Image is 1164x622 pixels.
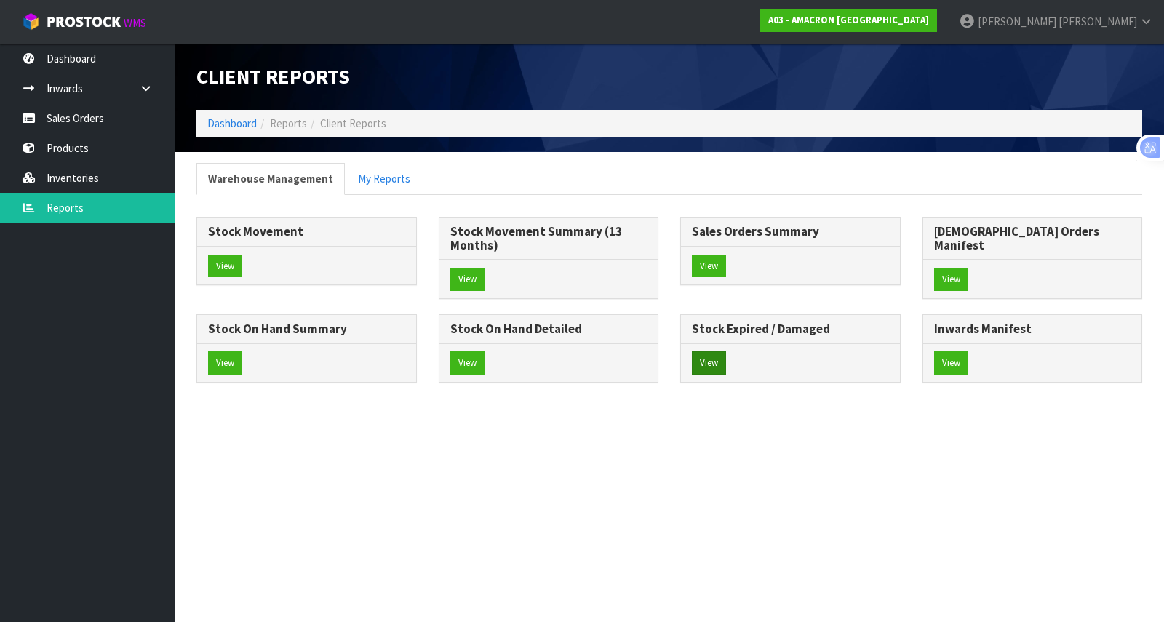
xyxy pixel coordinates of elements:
[208,225,405,239] h3: Stock Movement
[346,163,422,194] a: My Reports
[450,322,647,336] h3: Stock On Hand Detailed
[692,225,889,239] h3: Sales Orders Summary
[934,322,1131,336] h3: Inwards Manifest
[270,116,307,130] span: Reports
[692,255,726,278] button: View
[978,15,1056,28] span: [PERSON_NAME]
[934,351,968,375] button: View
[124,16,146,30] small: WMS
[208,322,405,336] h3: Stock On Hand Summary
[692,322,889,336] h3: Stock Expired / Damaged
[196,163,345,194] a: Warehouse Management
[450,225,647,252] h3: Stock Movement Summary (13 Months)
[1059,15,1137,28] span: [PERSON_NAME]
[934,268,968,291] button: View
[47,12,121,31] span: ProStock
[320,116,386,130] span: Client Reports
[207,116,257,130] a: Dashboard
[450,268,485,291] button: View
[768,14,929,26] strong: A03 - AMACRON [GEOGRAPHIC_DATA]
[934,225,1131,252] h3: [DEMOGRAPHIC_DATA] Orders Manifest
[208,255,242,278] button: View
[692,351,726,375] button: View
[22,12,40,31] img: cube-alt.png
[208,351,242,375] button: View
[196,63,350,89] span: Client Reports
[450,351,485,375] button: View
